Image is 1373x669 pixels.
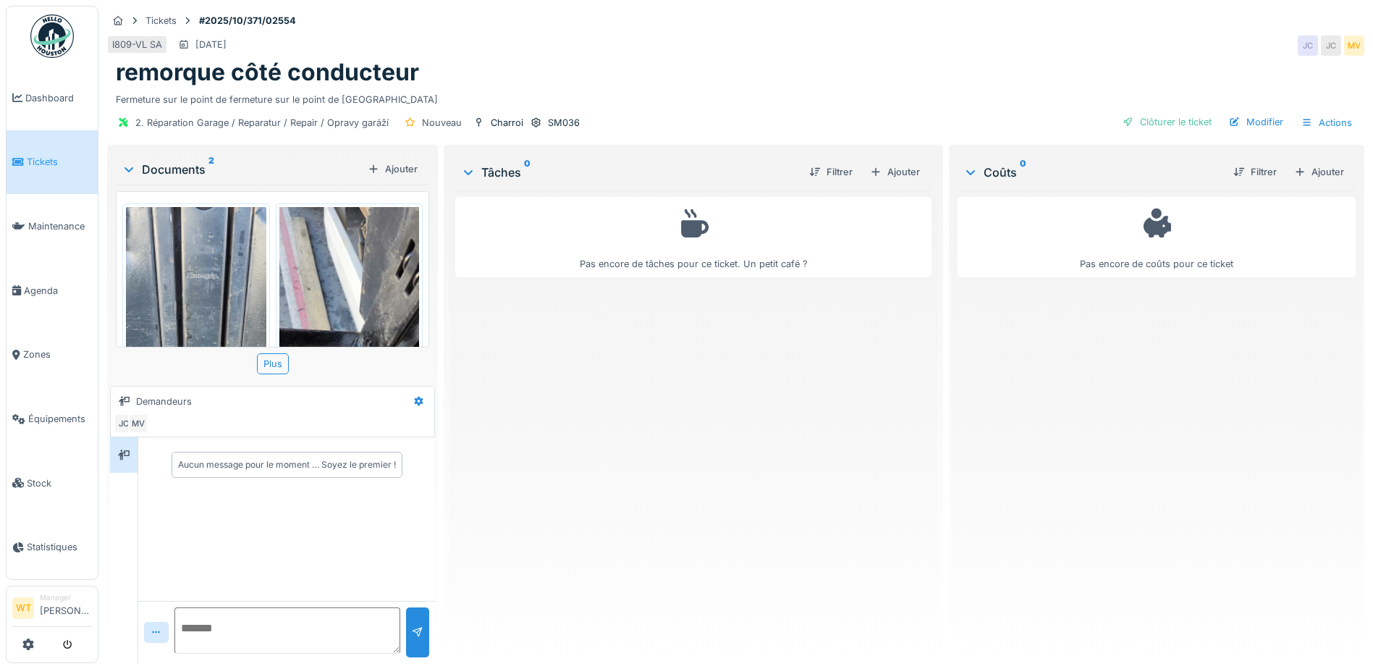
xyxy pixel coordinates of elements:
[27,155,92,169] span: Tickets
[126,207,266,518] img: ki1ww8mnbcaw9ydbh7sso5vwvr0n
[1223,112,1289,132] div: Modifier
[279,207,420,518] img: quhuez0kk9xdr994v0u4ghwptok0
[1020,164,1026,181] sup: 0
[1288,162,1350,182] div: Ajouter
[257,353,289,374] div: Plus
[40,592,92,603] div: Manager
[1321,35,1341,56] div: JC
[963,164,1222,181] div: Coûts
[136,395,192,408] div: Demandeurs
[1295,112,1359,133] div: Actions
[1298,35,1318,56] div: JC
[116,87,1356,106] div: Fermeture sur le point de fermeture sur le point de [GEOGRAPHIC_DATA]
[27,540,92,554] span: Statistiques
[128,413,148,434] div: MV
[30,14,74,58] img: Badge_color-CXgf-gQk.svg
[803,162,858,182] div: Filtrer
[27,476,92,490] span: Stock
[114,413,134,434] div: JC
[362,159,423,179] div: Ajouter
[422,116,462,130] div: Nouveau
[1117,112,1217,132] div: Clôturer le ticket
[178,458,396,471] div: Aucun message pour le moment … Soyez le premier !
[7,258,98,323] a: Agenda
[7,130,98,195] a: Tickets
[465,203,922,271] div: Pas encore de tâches pour ce ticket. Un petit café ?
[135,116,389,130] div: 2. Réparation Garage / Reparatur / Repair / Opravy garáží
[12,597,34,619] li: WT
[145,14,177,28] div: Tickets
[7,387,98,451] a: Équipements
[1344,35,1364,56] div: MV
[864,162,926,182] div: Ajouter
[7,66,98,130] a: Dashboard
[28,412,92,426] span: Équipements
[23,348,92,361] span: Zones
[7,516,98,580] a: Statistiques
[1228,162,1283,182] div: Filtrer
[112,38,162,51] div: I809-VL SA
[122,161,362,178] div: Documents
[548,116,580,130] div: SM036
[193,14,302,28] strong: #2025/10/371/02554
[24,284,92,298] span: Agenda
[7,451,98,516] a: Stock
[7,323,98,387] a: Zones
[40,592,92,623] li: [PERSON_NAME]
[524,164,531,181] sup: 0
[12,592,92,627] a: WT Manager[PERSON_NAME]
[967,203,1346,271] div: Pas encore de coûts pour ce ticket
[491,116,523,130] div: Charroi
[7,194,98,258] a: Maintenance
[28,219,92,233] span: Maintenance
[461,164,798,181] div: Tâches
[208,161,214,178] sup: 2
[195,38,227,51] div: [DATE]
[116,59,419,86] h1: remorque côté conducteur
[25,91,92,105] span: Dashboard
